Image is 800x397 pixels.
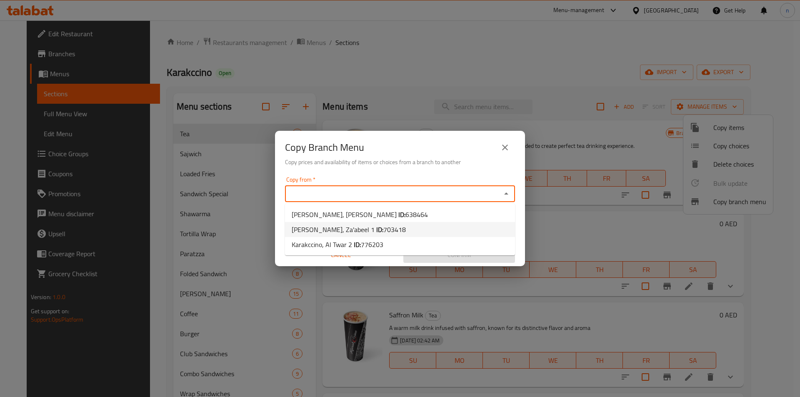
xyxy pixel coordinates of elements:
[495,137,515,157] button: close
[500,188,512,200] button: Close
[398,208,405,221] b: ID:
[354,238,361,251] b: ID:
[405,208,428,221] span: 638464
[292,210,428,220] span: [PERSON_NAME], [PERSON_NAME]
[285,157,515,167] h6: Copy prices and availability of items or choices from a branch to another
[292,225,406,235] span: [PERSON_NAME], Za'abeel 1
[383,223,406,236] span: 703418
[376,223,383,236] b: ID:
[285,141,364,154] h2: Copy Branch Menu
[288,250,393,260] span: Cancel
[292,240,383,250] span: Karakccino, Al Twar 2
[361,238,383,251] span: 776203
